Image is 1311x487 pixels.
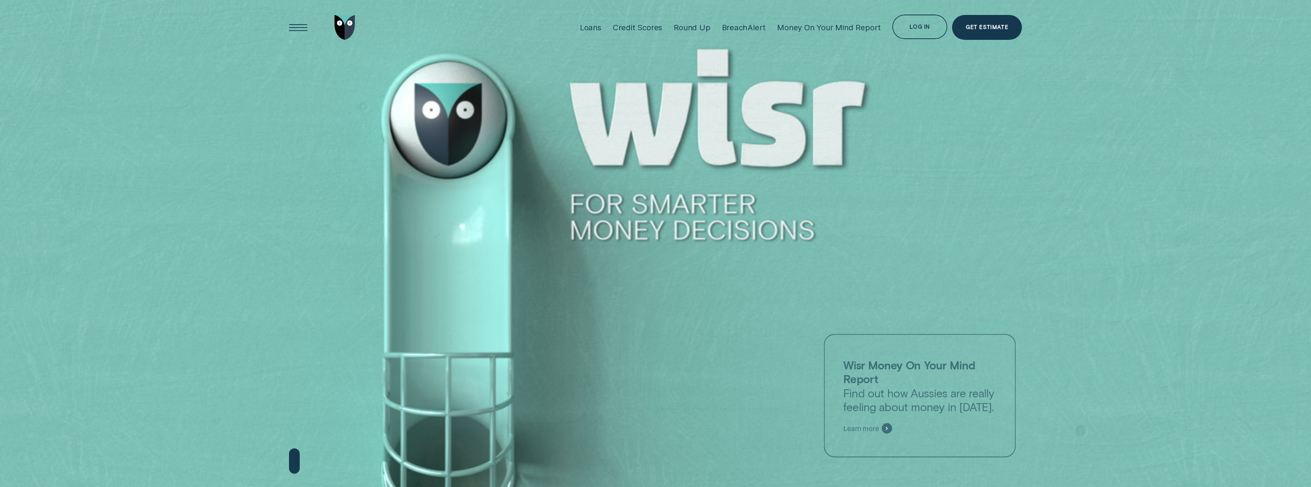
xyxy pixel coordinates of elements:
[674,23,710,32] div: Round Up
[613,23,662,32] div: Credit Scores
[952,15,1022,40] a: Get Estimate
[580,23,601,32] div: Loans
[286,15,311,40] button: Open Menu
[843,424,879,433] span: Learn more
[777,23,881,32] div: Money On Your Mind Report
[843,358,996,414] p: Find out how Aussies are really feeling about money in [DATE].
[824,334,1016,457] a: Wisr Money On Your Mind ReportFind out how Aussies are really feeling about money in [DATE].Learn...
[722,23,766,32] div: BreachAlert
[335,15,355,40] img: Wisr
[843,358,975,385] strong: Wisr Money On Your Mind Report
[892,15,947,39] button: Log in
